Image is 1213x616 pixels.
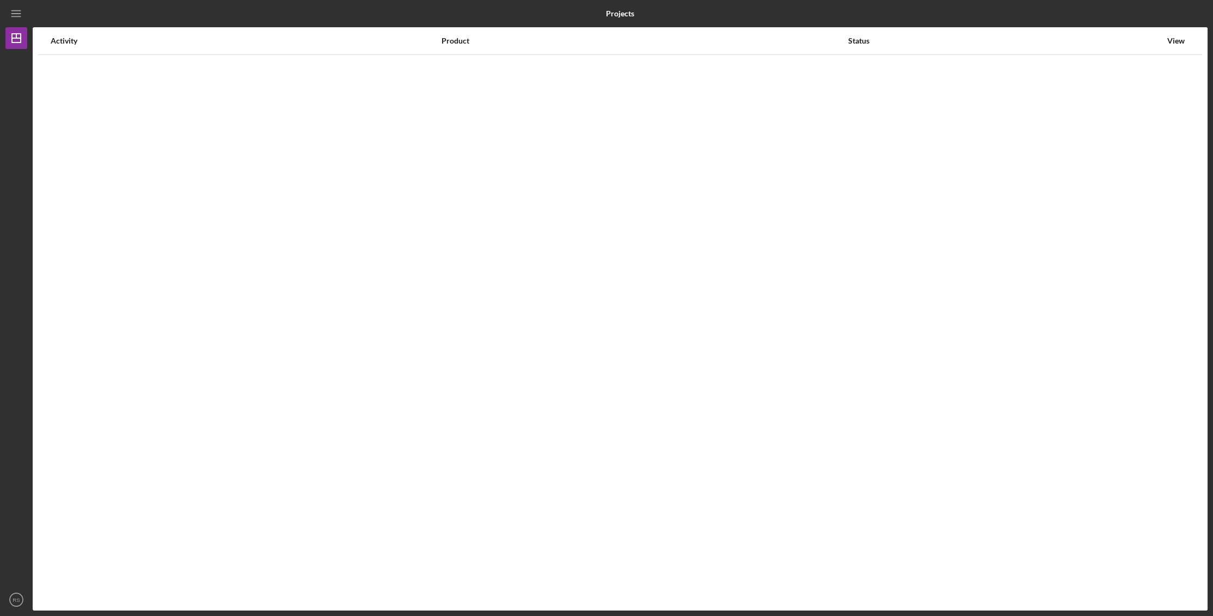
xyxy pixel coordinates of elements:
[51,36,440,45] div: Activity
[442,36,847,45] div: Product
[13,597,20,603] text: RS
[606,9,634,18] b: Projects
[1162,36,1190,45] div: View
[5,589,27,611] button: RS
[848,36,1161,45] div: Status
